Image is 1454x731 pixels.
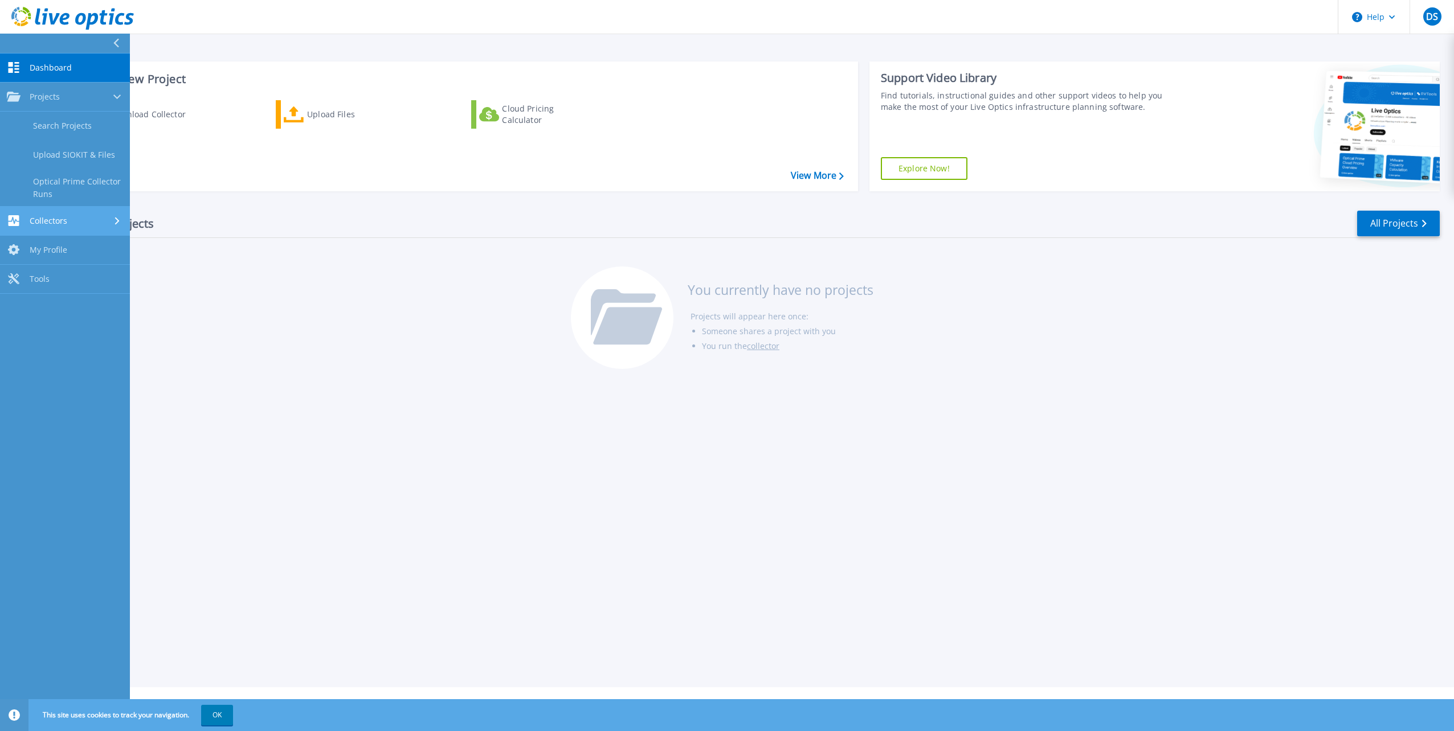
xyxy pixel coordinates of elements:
li: Someone shares a project with you [702,324,873,339]
span: DS [1426,12,1438,21]
span: This site uses cookies to track your navigation. [31,705,233,725]
li: Projects will appear here once: [691,309,873,324]
div: Download Collector [110,103,201,126]
span: Tools [30,274,50,284]
span: Collectors [30,216,67,226]
h3: Start a New Project [81,73,843,85]
span: My Profile [30,245,67,255]
a: Explore Now! [881,157,967,180]
button: OK [201,705,233,725]
span: Dashboard [30,63,72,73]
a: View More [791,170,844,181]
a: collector [747,340,779,351]
div: Upload Files [307,103,398,126]
a: All Projects [1357,211,1440,236]
span: Projects [30,92,60,102]
a: Upload Files [276,100,403,129]
div: Support Video Library [881,71,1175,85]
div: Cloud Pricing Calculator [502,103,593,126]
h3: You currently have no projects [688,284,873,296]
a: Download Collector [81,100,208,129]
li: You run the [702,339,873,354]
div: Find tutorials, instructional guides and other support videos to help you make the most of your L... [881,90,1175,113]
a: Cloud Pricing Calculator [471,100,598,129]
